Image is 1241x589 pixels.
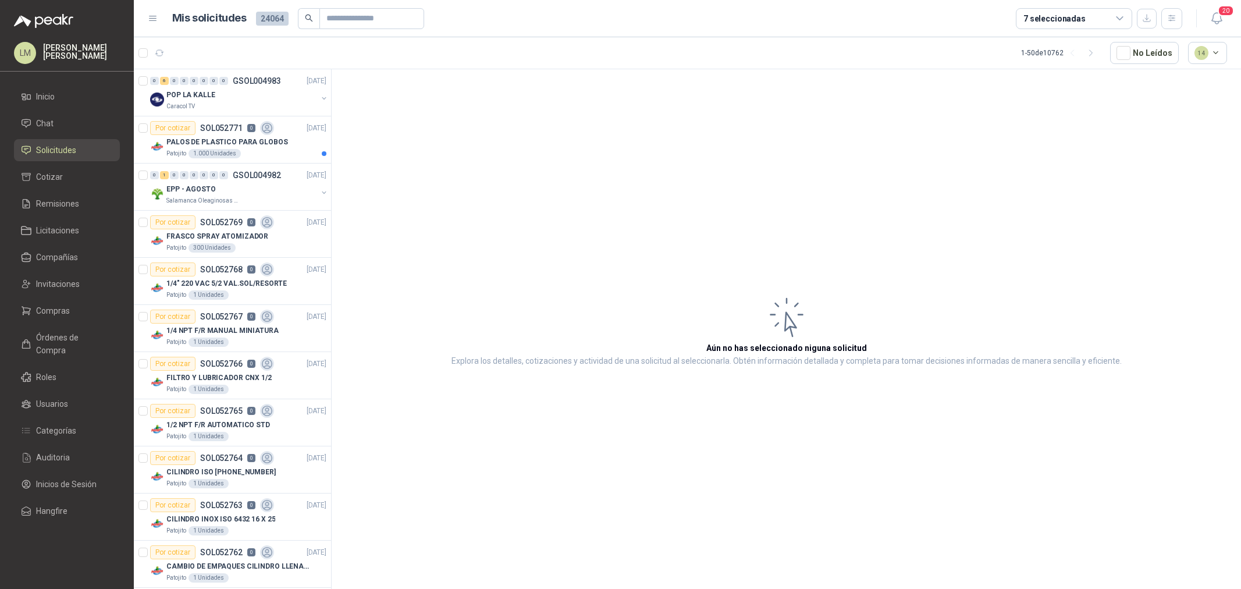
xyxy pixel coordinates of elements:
p: SOL052768 [200,265,243,274]
p: Patojito [166,149,186,158]
p: SOL052766 [200,360,243,368]
p: EPP - AGOSTO [166,184,216,195]
div: 1 Unidades [189,290,229,300]
span: Cotizar [36,171,63,183]
div: 0 [209,171,218,179]
a: Por cotizarSOL0527620[DATE] Company LogoCAMBIO DE EMPAQUES CILINDRO LLENADORA MANUALNUALPatojito1... [134,541,331,588]
img: Company Logo [150,93,164,107]
button: No Leídos [1110,42,1179,64]
div: 1 Unidades [189,432,229,441]
span: Órdenes de Compra [36,331,109,357]
div: LM [14,42,36,64]
p: GSOL004982 [233,171,281,179]
a: Inicios de Sesión [14,473,120,495]
a: Roles [14,366,120,388]
div: 0 [200,77,208,85]
a: Remisiones [14,193,120,215]
a: Invitaciones [14,273,120,295]
div: Por cotizar [150,262,195,276]
p: 0 [247,313,255,321]
p: FILTRO Y LUBRICADOR CNX 1/2 [166,372,272,384]
div: 0 [209,77,218,85]
p: [DATE] [307,170,326,181]
p: 0 [247,454,255,462]
div: 0 [190,77,198,85]
button: 14 [1188,42,1228,64]
p: 0 [247,218,255,226]
p: [DATE] [307,359,326,370]
div: Por cotizar [150,404,195,418]
a: Hangfire [14,500,120,522]
p: SOL052771 [200,124,243,132]
span: Auditoria [36,451,70,464]
div: 0 [150,171,159,179]
span: 24064 [256,12,289,26]
span: Categorías [36,424,76,437]
a: Por cotizarSOL0527690[DATE] Company LogoFRASCO SPRAY ATOMIZADORPatojito300 Unidades [134,211,331,258]
p: SOL052767 [200,313,243,321]
span: Roles [36,371,56,384]
div: 1 Unidades [189,338,229,347]
div: 1 [160,171,169,179]
div: 0 [150,77,159,85]
p: [DATE] [307,500,326,511]
p: CILINDRO ISO [PHONE_NUMBER] [166,467,276,478]
div: 1 Unidades [189,385,229,394]
div: Por cotizar [150,310,195,324]
p: SOL052762 [200,548,243,556]
p: POP LA KALLE [166,90,215,101]
div: Por cotizar [150,357,195,371]
a: Órdenes de Compra [14,327,120,361]
a: Auditoria [14,446,120,469]
img: Company Logo [150,328,164,342]
a: Compras [14,300,120,322]
div: 0 [180,77,189,85]
p: Patojito [166,479,186,488]
span: Compañías [36,251,78,264]
div: 0 [190,171,198,179]
p: Caracol TV [166,102,195,111]
p: Patojito [166,526,186,535]
div: 0 [170,171,179,179]
span: Licitaciones [36,224,79,237]
p: SOL052765 [200,407,243,415]
p: [DATE] [307,123,326,134]
p: 1/4 NPT F/R MANUAL MINIATURA [166,325,279,336]
p: Patojito [166,385,186,394]
button: 20 [1206,8,1227,29]
div: Por cotizar [150,498,195,512]
a: 0 6 0 0 0 0 0 0 GSOL004983[DATE] Company LogoPOP LA KALLECaracol TV [150,74,329,111]
div: 0 [170,77,179,85]
img: Company Logo [150,564,164,578]
p: 1/4" 220 VAC 5/2 VAL.SOL/RESORTE [166,278,287,289]
p: GSOL004983 [233,77,281,85]
div: 0 [200,171,208,179]
div: 1 - 50 de 10762 [1021,44,1101,62]
div: 1 Unidades [189,479,229,488]
span: 20 [1218,5,1234,16]
a: Por cotizarSOL0527660[DATE] Company LogoFILTRO Y LUBRICADOR CNX 1/2Patojito1 Unidades [134,352,331,399]
p: SOL052764 [200,454,243,462]
a: Licitaciones [14,219,120,242]
p: [DATE] [307,264,326,275]
div: Por cotizar [150,215,195,229]
p: Patojito [166,243,186,253]
img: Company Logo [150,375,164,389]
p: Patojito [166,338,186,347]
span: Inicio [36,90,55,103]
span: Hangfire [36,505,67,517]
p: [DATE] [307,547,326,558]
p: [PERSON_NAME] [PERSON_NAME] [43,44,120,60]
a: Chat [14,112,120,134]
p: FRASCO SPRAY ATOMIZADOR [166,231,268,242]
p: 0 [247,360,255,368]
div: 1 Unidades [189,526,229,535]
p: Explora los detalles, cotizaciones y actividad de una solicitud al seleccionarla. Obtén informaci... [451,354,1122,368]
div: 0 [219,77,228,85]
a: Por cotizarSOL0527630[DATE] Company LogoCILINDRO INOX ISO 6432 16 X 25Patojito1 Unidades [134,494,331,541]
img: Company Logo [150,470,164,484]
p: Salamanca Oleaginosas SAS [166,196,240,205]
p: Patojito [166,573,186,583]
p: 1/2 NPT F/R AUTOMATICO STD [166,420,270,431]
span: Chat [36,117,54,130]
